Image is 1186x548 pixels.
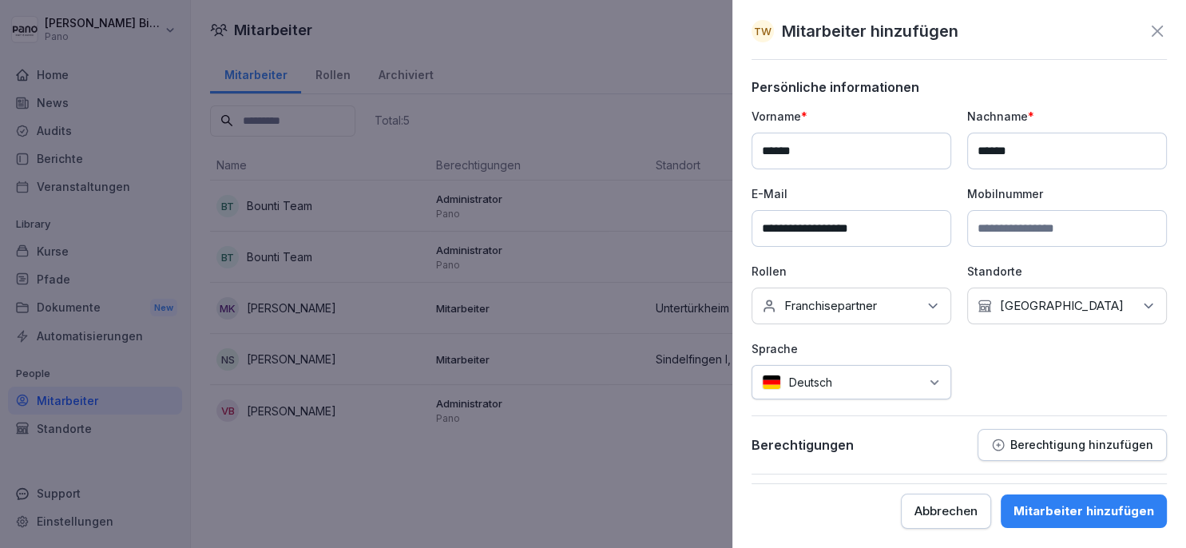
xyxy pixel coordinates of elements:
[914,502,978,520] div: Abbrechen
[752,185,951,202] p: E-Mail
[1013,502,1154,520] div: Mitarbeiter hinzufügen
[752,108,951,125] p: Vorname
[1010,439,1153,451] p: Berechtigung hinzufügen
[762,375,781,390] img: de.svg
[967,108,1167,125] p: Nachname
[782,19,958,43] p: Mitarbeiter hinzufügen
[901,494,991,529] button: Abbrechen
[1001,494,1167,528] button: Mitarbeiter hinzufügen
[1000,298,1124,314] p: [GEOGRAPHIC_DATA]
[752,20,774,42] div: TW
[752,437,854,453] p: Berechtigungen
[967,185,1167,202] p: Mobilnummer
[967,263,1167,280] p: Standorte
[752,263,951,280] p: Rollen
[978,429,1167,461] button: Berechtigung hinzufügen
[784,298,877,314] p: Franchisepartner
[752,79,1167,95] p: Persönliche informationen
[752,365,951,399] div: Deutsch
[752,340,951,357] p: Sprache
